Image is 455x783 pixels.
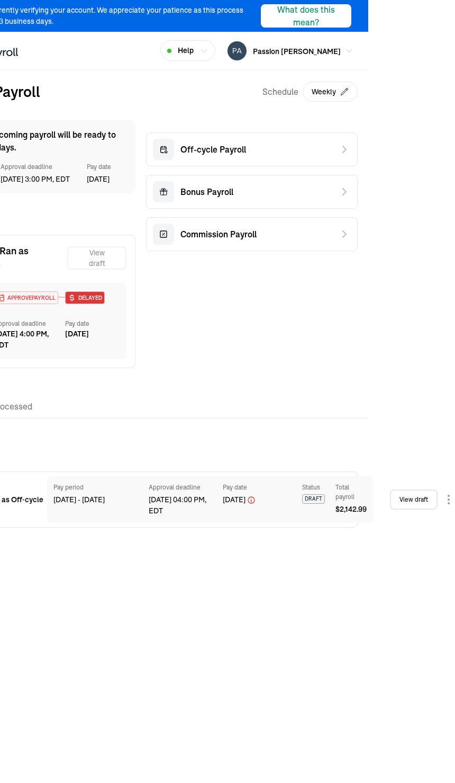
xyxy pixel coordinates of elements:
span: Approval deadline [1,162,70,172]
div: Pay date [223,483,292,492]
div: Pay date [65,319,118,328]
span: Off-cycle Payroll [180,143,246,156]
div: [DATE] 04:00 PM, EDT [149,494,212,517]
div: [DATE] [223,494,292,505]
div: [DATE] [65,328,118,340]
div: Approval deadline [149,483,212,492]
div: Schedule [262,81,358,103]
span: Commission Payroll [180,228,257,241]
div: View draft [81,247,113,269]
div: Status [302,483,325,492]
button: What does this mean? [261,4,351,28]
span: APPROVE PAYROLL [5,294,56,302]
span: $ 2,142.99 [335,504,367,515]
span: Help [178,45,194,56]
button: View draft [67,246,126,270]
span: Bonus Payroll [180,185,233,198]
div: Pay period [53,483,138,492]
span: [DATE] [87,174,111,185]
button: Help [160,40,215,61]
div: [DATE] - [DATE] [53,494,138,505]
button: Weekly [303,82,358,102]
div: Total payroll [335,483,367,502]
a: View draft [390,490,438,510]
span: DRAFT [302,494,325,504]
span: [DATE] 3:00 PM, EDT [1,174,70,185]
button: Passion [PERSON_NAME] [223,39,358,63]
span: Delayed [76,294,102,302]
div: What does this mean? [274,3,339,29]
span: Pay date [87,162,111,172]
span: Passion [PERSON_NAME] [253,47,341,56]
